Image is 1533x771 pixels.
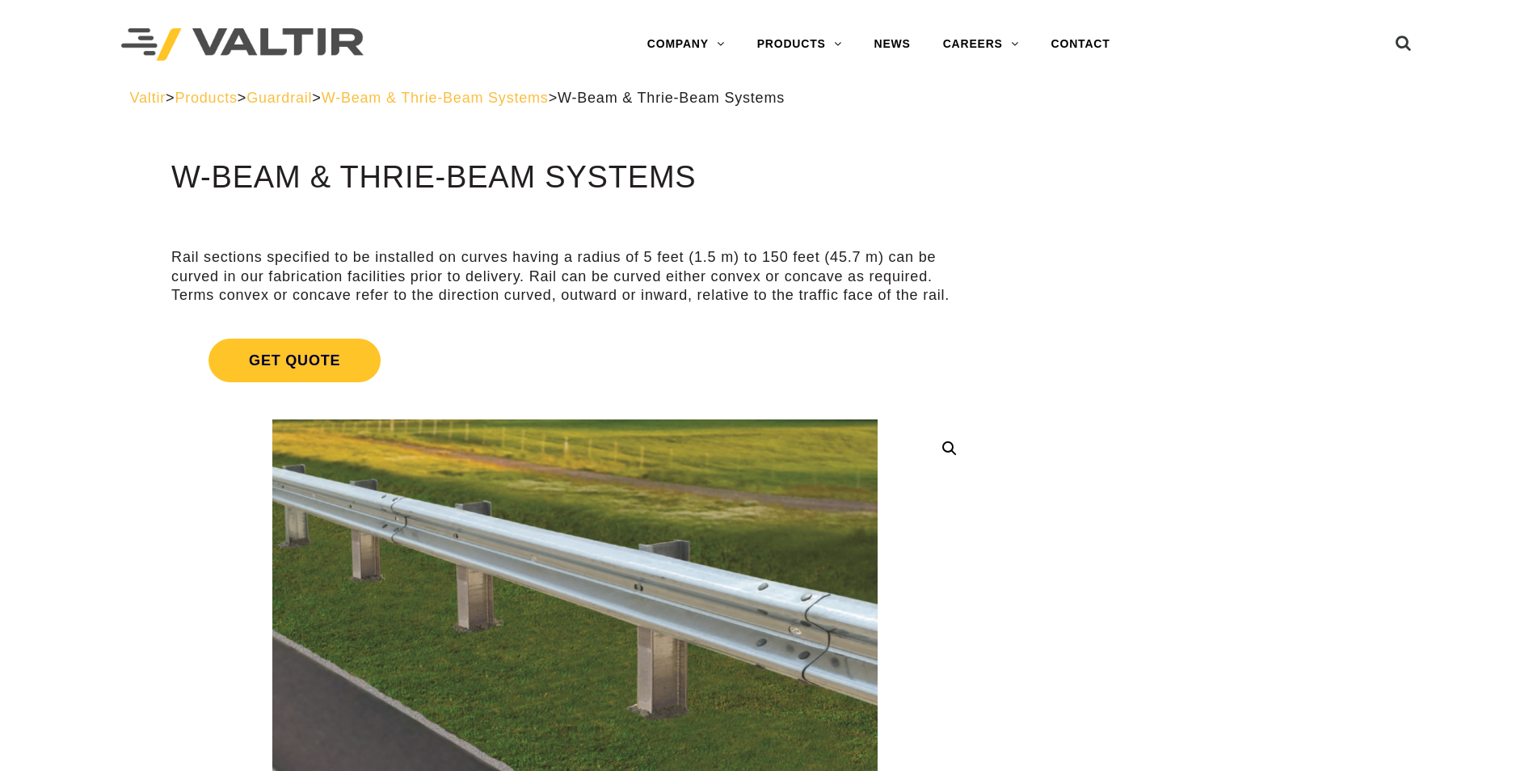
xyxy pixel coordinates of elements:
a: PRODUCTS [741,28,858,61]
img: Valtir [121,28,364,61]
a: NEWS [858,28,927,61]
h1: W-Beam & Thrie-Beam Systems [171,161,979,195]
span: W-Beam & Thrie-Beam Systems [558,90,785,106]
a: Guardrail [246,90,312,106]
a: CONTACT [1035,28,1127,61]
a: CAREERS [927,28,1035,61]
span: Get Quote [208,339,381,382]
a: Get Quote [171,319,979,402]
div: > > > > [130,89,1404,107]
a: COMPANY [631,28,741,61]
a: W-Beam & Thrie-Beam Systems [322,90,549,106]
a: Valtir [130,90,166,106]
p: Rail sections specified to be installed on curves having a radius of 5 feet (1.5 m) to 150 feet (... [171,248,979,305]
a: Products [175,90,237,106]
